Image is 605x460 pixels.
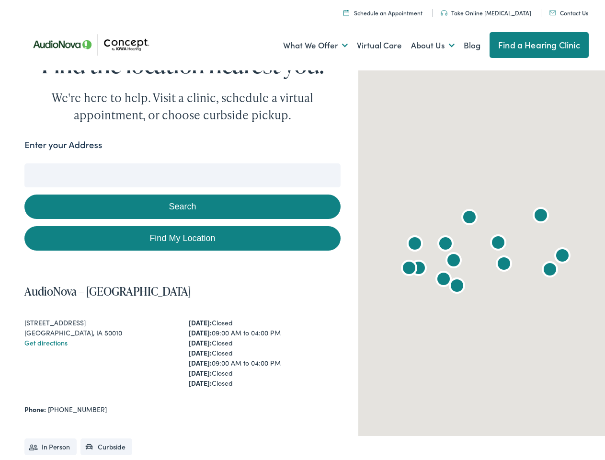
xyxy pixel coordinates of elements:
[538,256,561,279] div: AudioNova
[551,242,574,265] div: AudioNova
[283,25,348,60] a: What We Offer
[441,6,531,14] a: Take Online [MEDICAL_DATA]
[490,29,589,55] a: Find a Hearing Clinic
[434,230,457,253] div: AudioNova
[24,325,176,335] div: [GEOGRAPHIC_DATA], IA 50010
[411,25,455,60] a: About Us
[189,325,212,334] strong: [DATE]:
[343,7,349,13] img: A calendar icon to schedule an appointment at Concept by Iowa Hearing.
[189,345,212,355] strong: [DATE]:
[24,48,340,74] h1: Find the location nearest you.
[24,135,102,149] label: Enter your Address
[464,25,480,60] a: Blog
[442,247,465,270] div: Concept by Iowa Hearing by AudioNova
[189,355,212,365] strong: [DATE]:
[549,8,556,12] img: utility icon
[403,230,426,253] div: Concept by Iowa Hearing by AudioNova
[24,161,340,184] input: Enter your address or zip code
[458,204,481,227] div: AudioNova
[189,315,341,385] div: Closed 09:00 AM to 04:00 PM Closed Closed 09:00 AM to 04:00 PM Closed Closed
[343,6,422,14] a: Schedule an Appointment
[529,202,552,225] div: Concept by Iowa Hearing by AudioNova
[492,251,515,274] div: AudioNova
[487,230,510,253] div: AudioNova
[549,6,588,14] a: Contact Us
[24,402,46,411] strong: Phone:
[398,255,421,278] div: AudioNova
[189,375,212,385] strong: [DATE]:
[357,25,402,60] a: Virtual Care
[432,266,455,289] div: Concept by Iowa Hearing by AudioNova
[80,436,132,452] li: Curbside
[189,315,212,324] strong: [DATE]:
[445,273,468,296] div: Concept by Iowa Hearing by AudioNova
[24,315,176,325] div: [STREET_ADDRESS]
[189,335,212,345] strong: [DATE]:
[48,402,107,411] a: [PHONE_NUMBER]
[407,255,430,278] div: AudioNova
[24,335,68,345] a: Get directions
[24,280,191,296] a: AudioNova – [GEOGRAPHIC_DATA]
[24,436,77,452] li: In Person
[24,192,340,216] button: Search
[189,365,212,375] strong: [DATE]:
[29,86,336,121] div: We're here to help. Visit a clinic, schedule a virtual appointment, or choose curbside pickup.
[441,7,447,13] img: utility icon
[24,223,340,248] a: Find My Location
